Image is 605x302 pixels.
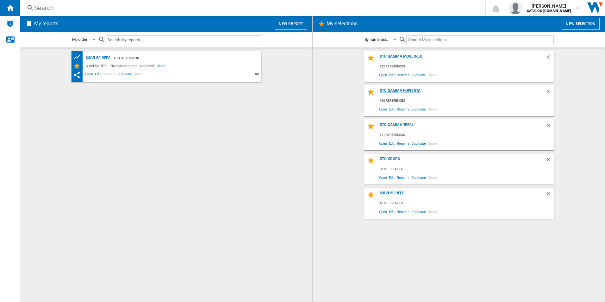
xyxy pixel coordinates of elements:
[72,37,87,42] div: My order
[106,35,261,44] input: Search My reports
[410,105,427,113] span: Duplicate
[84,54,111,62] div: SUIVI 50 REFS
[378,199,554,207] div: 45 references
[378,165,554,173] div: 30 references
[378,71,388,79] span: Open
[562,18,600,30] button: New selection
[84,71,94,79] span: Open
[378,54,546,63] div: DTC GAMMA MOULINEX
[378,63,554,71] div: 222 references
[546,157,554,165] div: Delete
[84,62,158,70] div: SUIVI 50 REFS - No characteristic - No brand
[396,207,410,216] span: Rename
[34,3,469,12] div: Search
[410,207,427,216] span: Duplicate
[133,71,144,79] span: Share
[102,71,116,79] span: Rename
[396,71,410,79] span: Rename
[427,173,438,182] span: Share
[388,173,396,182] span: Edit
[406,35,553,44] input: Search My selections
[427,139,438,148] span: Share
[325,18,359,30] h2: My selections
[365,37,388,42] div: By name asc.
[157,62,166,70] span: More
[378,139,388,148] span: Open
[378,173,388,182] span: Open
[110,54,248,62] div: - TOUS (fbiot) (10)
[410,71,427,79] span: Duplicate
[388,105,396,113] span: Edit
[6,20,14,27] img: alerts-logo.svg
[378,88,546,97] div: DTC Gamma Rowenta
[396,105,410,113] span: Rename
[410,173,427,182] span: Duplicate
[527,3,571,9] span: [PERSON_NAME]
[410,139,427,148] span: Duplicate
[388,139,396,148] span: Edit
[527,9,571,13] b: CATALOG [DOMAIN_NAME]
[378,157,546,165] div: DTC KRUPS
[378,131,554,139] div: 311 references
[378,123,546,131] div: DTC GAMMA TEFAL
[546,191,554,199] div: Delete
[546,88,554,97] div: Delete
[388,71,396,79] span: Edit
[275,18,307,30] button: New report
[427,105,438,113] span: Share
[73,53,84,61] div: Product prices grid
[546,54,554,63] div: Delete
[33,18,59,30] h2: My reports
[73,62,84,70] div: My Selections
[388,207,396,216] span: Edit
[546,123,554,131] div: Delete
[378,97,554,105] div: 168 references
[378,207,388,216] span: Open
[427,71,438,79] span: Share
[509,2,522,14] img: profile.jpg
[396,173,410,182] span: Rename
[73,71,81,79] ng-md-icon: This report has been shared with you
[94,71,102,79] span: Edit
[396,139,410,148] span: Rename
[378,191,546,199] div: SUIVI 50 REFS
[427,207,438,216] span: Share
[378,105,388,113] span: Open
[116,71,133,79] span: Duplicate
